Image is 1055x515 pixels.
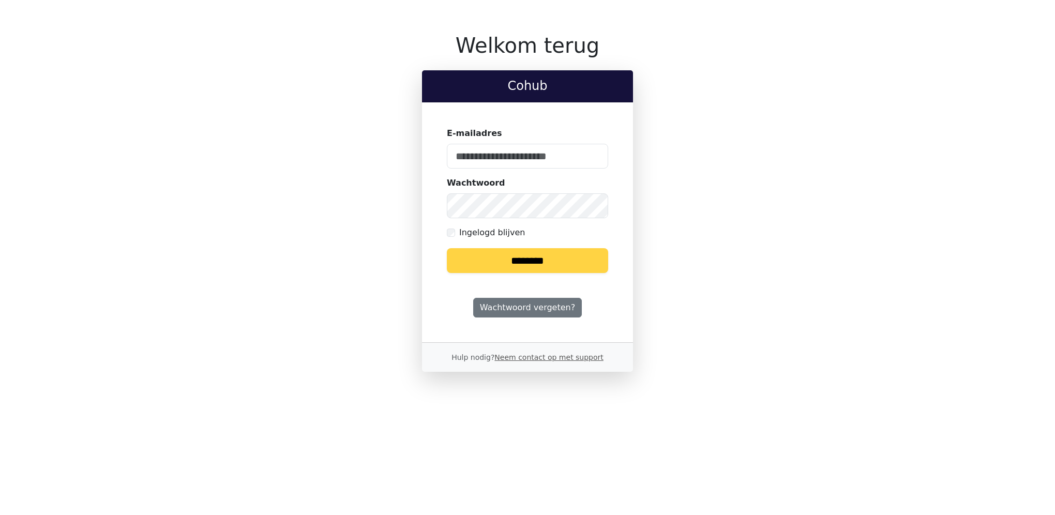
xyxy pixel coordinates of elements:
[422,33,633,58] h1: Welkom terug
[451,353,604,361] small: Hulp nodig?
[430,79,625,94] h2: Cohub
[459,226,525,239] label: Ingelogd blijven
[447,127,502,140] label: E-mailadres
[447,177,505,189] label: Wachtwoord
[494,353,603,361] a: Neem contact op met support
[473,298,582,317] a: Wachtwoord vergeten?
